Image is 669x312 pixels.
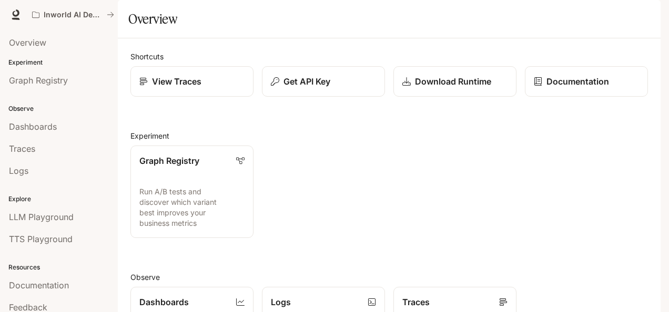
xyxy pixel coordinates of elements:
[283,75,330,88] p: Get API Key
[130,66,254,97] a: View Traces
[27,4,119,25] button: All workspaces
[130,272,648,283] h2: Observe
[271,296,291,308] p: Logs
[152,75,201,88] p: View Traces
[44,11,103,19] p: Inworld AI Demos
[402,296,430,308] p: Traces
[130,51,648,62] h2: Shortcuts
[415,75,491,88] p: Download Runtime
[546,75,609,88] p: Documentation
[130,145,254,238] a: Graph RegistryRun A/B tests and discover which variant best improves your business metrics
[130,130,648,141] h2: Experiment
[139,296,189,308] p: Dashboards
[525,66,648,97] a: Documentation
[139,154,199,167] p: Graph Registry
[128,8,177,29] h1: Overview
[393,66,516,97] a: Download Runtime
[262,66,385,97] button: Get API Key
[139,186,245,228] p: Run A/B tests and discover which variant best improves your business metrics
